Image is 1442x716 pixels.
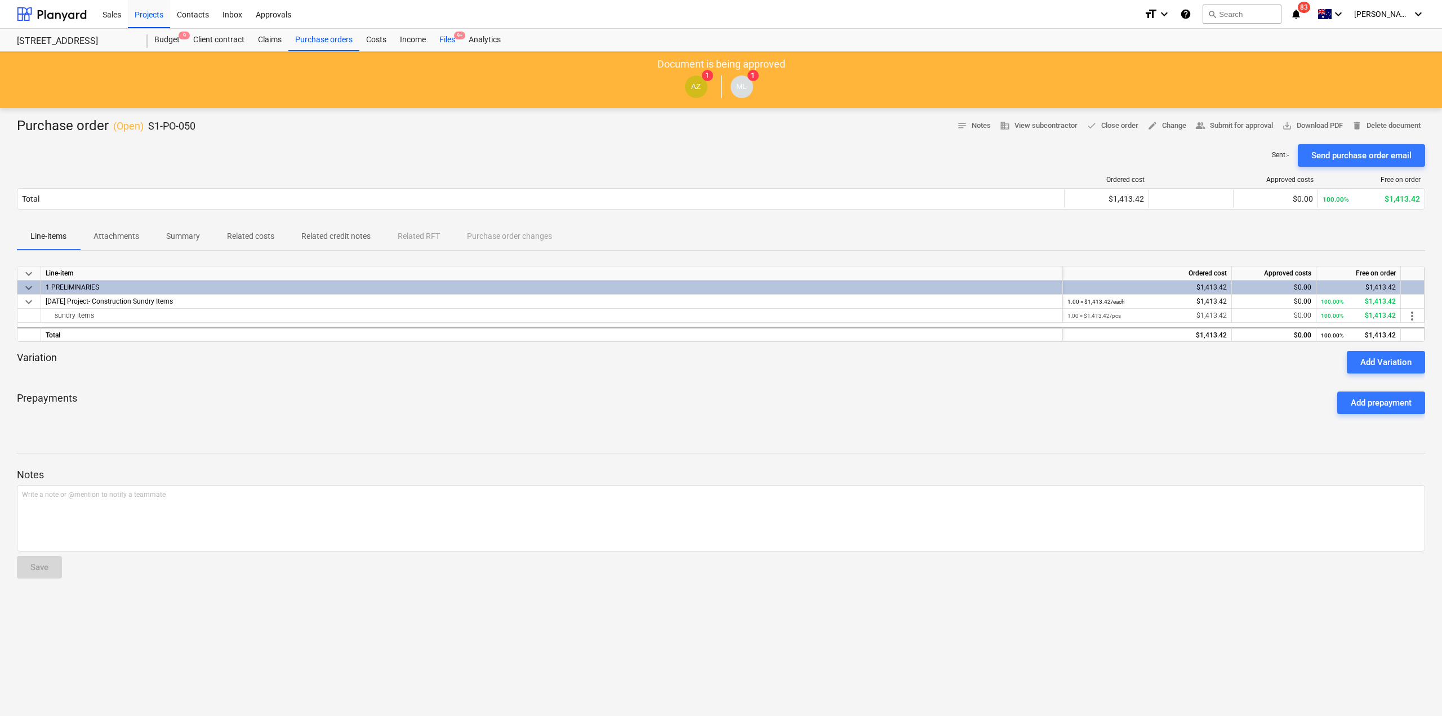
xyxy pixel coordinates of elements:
div: Ordered cost [1069,176,1145,184]
div: Free on order [1316,266,1401,281]
iframe: Chat Widget [1386,662,1442,716]
span: Delete document [1352,119,1421,132]
a: Income [393,29,433,51]
div: $0.00 [1236,295,1311,309]
span: search [1208,10,1217,19]
div: $1,413.42 [1069,194,1144,203]
small: 100.00% [1321,299,1343,305]
span: delete [1352,121,1362,131]
button: Submit for approval [1191,117,1278,135]
div: $1,413.42 [1321,309,1396,323]
div: Files [433,29,462,51]
div: $1,413.42 [1067,295,1227,309]
p: Related costs [227,230,274,242]
div: Purchase order [17,117,195,135]
button: Add Variation [1347,351,1425,373]
div: $1,413.42 [1321,281,1396,295]
i: keyboard_arrow_down [1158,7,1171,21]
div: Total [41,327,1063,341]
span: Submit for approval [1195,119,1273,132]
a: Costs [359,29,393,51]
p: Variation [17,351,57,373]
i: notifications [1290,7,1302,21]
p: Related credit notes [301,230,371,242]
span: more_vert [1405,309,1419,323]
small: 100.00% [1323,195,1349,203]
i: keyboard_arrow_down [1412,7,1425,21]
span: keyboard_arrow_down [22,267,35,281]
span: edit [1147,121,1158,131]
span: 83 [1298,2,1310,13]
a: Client contract [186,29,251,51]
small: 100.00% [1321,332,1343,339]
div: $0.00 [1236,281,1311,295]
div: Line-item [41,266,1063,281]
div: $1,413.42 [1067,309,1227,323]
a: Analytics [462,29,508,51]
p: ( Open ) [113,119,144,133]
div: 1 PRELIMINARIES [46,281,1058,294]
div: $0.00 [1236,328,1311,343]
a: Budget9 [148,29,186,51]
div: Matt Lebon [731,75,753,98]
button: Add prepayment [1337,392,1425,414]
p: Prepayments [17,392,77,414]
div: $0.00 [1236,309,1311,323]
small: 1.00 × $1,413.42 / each [1067,299,1125,305]
span: people_alt [1195,121,1205,131]
div: Free on order [1323,176,1421,184]
span: keyboard_arrow_down [22,281,35,295]
span: business [1000,121,1010,131]
span: View subcontractor [1000,119,1078,132]
div: Approved costs [1232,266,1316,281]
small: 100.00% [1321,313,1343,319]
span: 9 [179,32,190,39]
div: Send purchase order email [1311,148,1412,163]
span: 9+ [454,32,465,39]
button: Delete document [1347,117,1425,135]
small: 1.00 × $1,413.42 / pcs [1067,313,1121,319]
div: $0.00 [1238,194,1313,203]
button: Notes [953,117,995,135]
div: Total [22,194,39,203]
p: Sent : - [1272,150,1289,160]
a: Files9+ [433,29,462,51]
p: Attachments [94,230,139,242]
p: Line-items [30,230,66,242]
span: keyboard_arrow_down [22,295,35,309]
div: Approved costs [1238,176,1314,184]
div: $1,413.42 [1321,328,1396,343]
button: Close order [1082,117,1143,135]
span: Download PDF [1282,119,1343,132]
button: View subcontractor [995,117,1082,135]
span: Close order [1087,119,1138,132]
span: 1 [702,70,713,81]
span: save_alt [1282,121,1292,131]
span: Change [1147,119,1186,132]
button: Change [1143,117,1191,135]
div: Budget [148,29,186,51]
button: Search [1203,5,1281,24]
div: Ordered cost [1063,266,1232,281]
a: Claims [251,29,288,51]
i: Knowledge base [1180,7,1191,21]
span: 1 [747,70,759,81]
p: S1-PO-050 [148,119,195,133]
p: Summary [166,230,200,242]
a: Purchase orders [288,29,359,51]
i: format_size [1144,7,1158,21]
p: Document is being approved [657,57,785,71]
div: Add Variation [1360,355,1412,370]
div: $1,413.42 [1067,328,1227,343]
span: AZ [691,82,701,91]
span: [PERSON_NAME] [1354,10,1410,19]
div: $1,413.42 [1067,281,1227,295]
span: Notes [957,119,991,132]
